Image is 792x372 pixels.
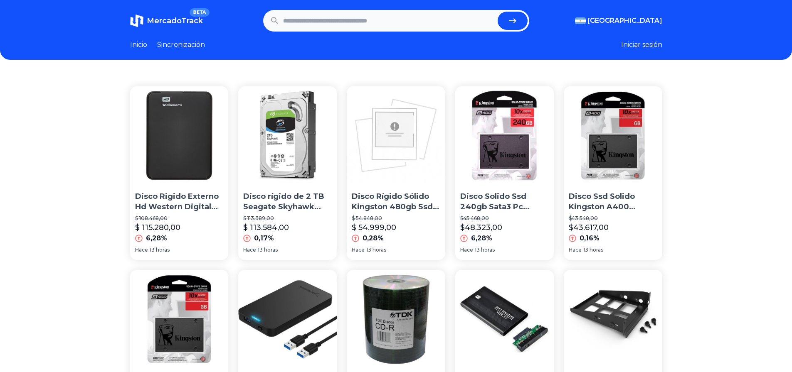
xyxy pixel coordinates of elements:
font: 0,16% [580,234,600,242]
font: Disco Rígido Sólido Kingston 480gb Ssd Now A400 Sata3 2.5 [352,192,439,222]
a: Disco Solido Ssd 240gb Sata3 Pc Notebook MacDisco Solido Ssd 240gb Sata3 Pc Notebook Mac$45.468,0... [455,86,554,260]
font: BETA [193,10,206,15]
font: $ 115.280,00 [135,223,180,232]
font: 13 horas [150,247,170,253]
font: Disco Rigido Externo Hd Western Digital 1tb Usb 3.0 Win/mac [135,192,219,222]
font: Sincronización [157,41,205,49]
img: Disco Rígido Sólido Kingston 480gb Ssd Now A400 Sata3 2.5 [347,86,445,185]
font: Hace [135,247,148,253]
font: 6,28% [146,234,167,242]
font: $ 113.584,00 [243,223,289,232]
font: 13 horas [366,247,386,253]
a: Disco Rigido Externo Hd Western Digital 1tb Usb 3.0 Win/macDisco Rigido Externo Hd Western Digita... [130,86,229,260]
font: 0,28% [363,234,384,242]
font: Hace [460,247,473,253]
font: $ 54.848,00 [352,215,382,221]
font: Inicio [130,41,147,49]
font: 13 horas [258,247,278,253]
img: MercadoTrack [130,14,143,27]
img: Disco Rigido Externo Hd Western Digital 1tb Usb 3.0 Win/mac [130,86,229,185]
img: Disco Solido Ssd 240gb Sata3 Pc Notebook Mac [455,86,554,185]
font: 0,17% [254,234,274,242]
font: 6,28% [471,234,492,242]
font: Hace [352,247,365,253]
font: $43.617,00 [569,223,609,232]
img: Phanteks Soporte Hdd Modular Para Disco 3.5 - 2.5 Metálico [564,270,662,368]
img: Disco duro SSD Kingston A400 de 240 GB para PC Gamer Sata 3 [130,270,229,368]
img: Cd Virgen Tdk Estampad,700mb 80 Minutos Bulk X100,avellaneda [347,270,445,368]
font: $45.468,00 [460,215,489,221]
img: Disco rígido de 2 TB Seagate Skyhawk Simil Purple WD DVR Cct [238,86,337,185]
font: $48.323,00 [460,223,502,232]
img: Argentina [575,17,586,24]
button: [GEOGRAPHIC_DATA] [575,16,662,26]
img: Cofre Case Usb 2.0 Disco Rígido Hd 2.5 Sata De Notebook [455,270,554,368]
font: Disco rígido de 2 TB Seagate Skyhawk Simil Purple WD DVR Cct [243,192,327,232]
font: Disco Ssd Solido Kingston A400 240gb Sata 3 Simil Uv400 [569,192,644,232]
img: Disco Ssd Solido Kingston A400 240gb Sata 3 Simil Uv400 [564,86,662,185]
font: $ 108.468,00 [135,215,168,221]
a: Disco Ssd Solido Kingston A400 240gb Sata 3 Simil Uv400Disco Ssd Solido Kingston A400 240gb Sata ... [564,86,662,260]
font: 13 horas [475,247,495,253]
font: MercadoTrack [147,16,203,25]
a: MercadoTrackBETA [130,14,203,27]
font: $43.548,00 [569,215,598,221]
button: Iniciar sesión [621,40,662,50]
font: Hace [243,247,256,253]
a: Sincronización [157,40,205,50]
font: $ 54.999,00 [352,223,396,232]
font: Disco Solido Ssd 240gb Sata3 Pc Notebook Mac [460,192,530,222]
img: Docking Para Disco Rigido - Sabrent - 2.5 - Usb 3.0 Hdd/ssd [238,270,337,368]
font: Iniciar sesión [621,41,662,49]
a: Disco Rígido Sólido Kingston 480gb Ssd Now A400 Sata3 2.5Disco Rígido Sólido Kingston 480gb Ssd N... [347,86,445,260]
a: Inicio [130,40,147,50]
a: Disco rígido de 2 TB Seagate Skyhawk Simil Purple WD DVR CctDisco rígido de 2 TB Seagate Skyhawk ... [238,86,337,260]
font: [GEOGRAPHIC_DATA] [587,17,662,24]
font: 13 horas [583,247,603,253]
font: Hace [569,247,582,253]
font: $ 113.389,00 [243,215,274,221]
